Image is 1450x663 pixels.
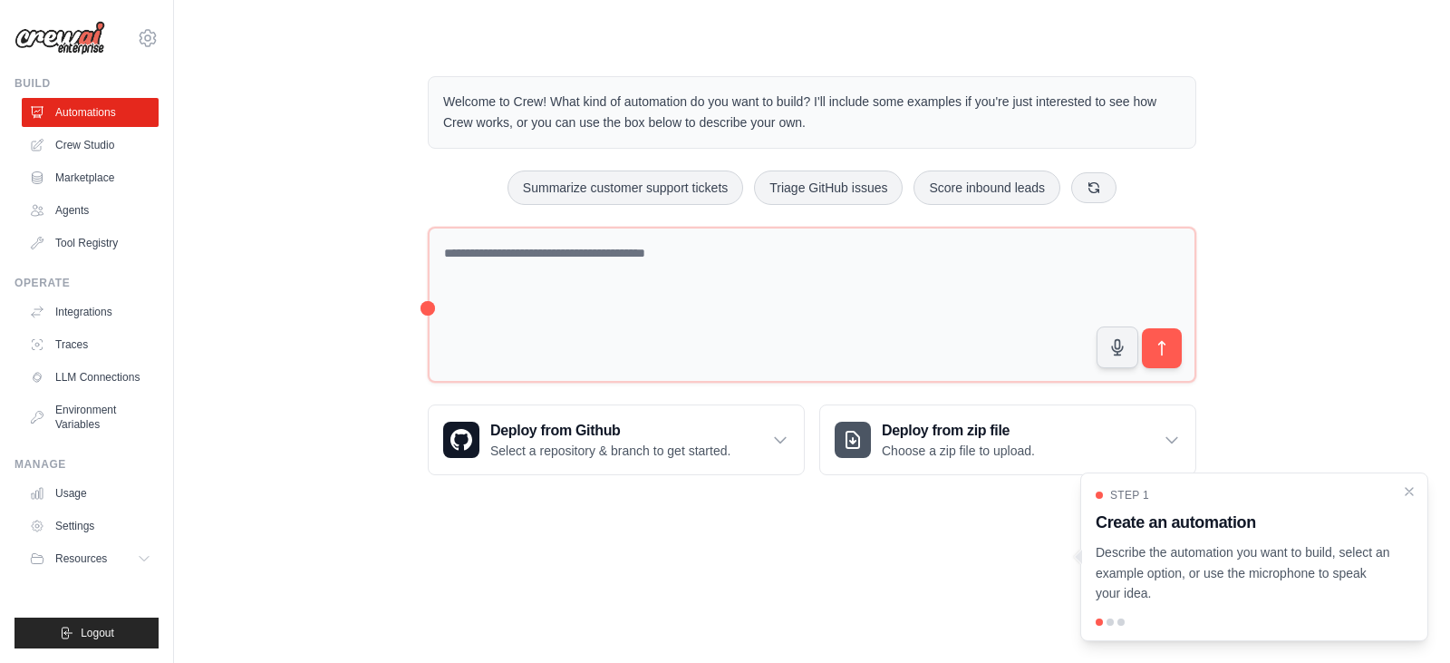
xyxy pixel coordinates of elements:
div: Operate [14,276,159,290]
a: Integrations [22,297,159,327]
a: Settings [22,512,159,541]
a: Usage [22,479,159,508]
button: Summarize customer support tickets [507,171,743,205]
button: Triage GitHub issues [754,171,903,205]
h3: Deploy from Github [490,420,730,442]
a: Environment Variables [22,395,159,439]
p: Describe the automation you want to build, select an example option, or use the microphone to spe... [1096,542,1391,604]
a: Automations [22,98,159,127]
h3: Create an automation [1096,510,1391,535]
div: Build [14,76,159,91]
a: Marketplace [22,163,159,192]
a: Traces [22,330,159,359]
p: Welcome to Crew! What kind of automation do you want to build? I'll include some examples if you'... [443,92,1181,133]
button: Close walkthrough [1402,484,1416,499]
span: Step 1 [1110,488,1149,502]
button: Resources [22,544,159,573]
a: Crew Studio [22,131,159,160]
a: Agents [22,196,159,225]
div: Manage [14,457,159,472]
p: Select a repository & branch to get started. [490,442,730,460]
span: Resources [55,551,107,566]
span: Logout [81,626,114,640]
h3: Deploy from zip file [882,420,1035,442]
button: Score inbound leads [913,171,1060,205]
img: Logo [14,21,105,55]
p: Choose a zip file to upload. [882,442,1035,460]
a: Tool Registry [22,229,159,258]
button: Logout [14,618,159,648]
a: LLM Connections [22,363,159,392]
